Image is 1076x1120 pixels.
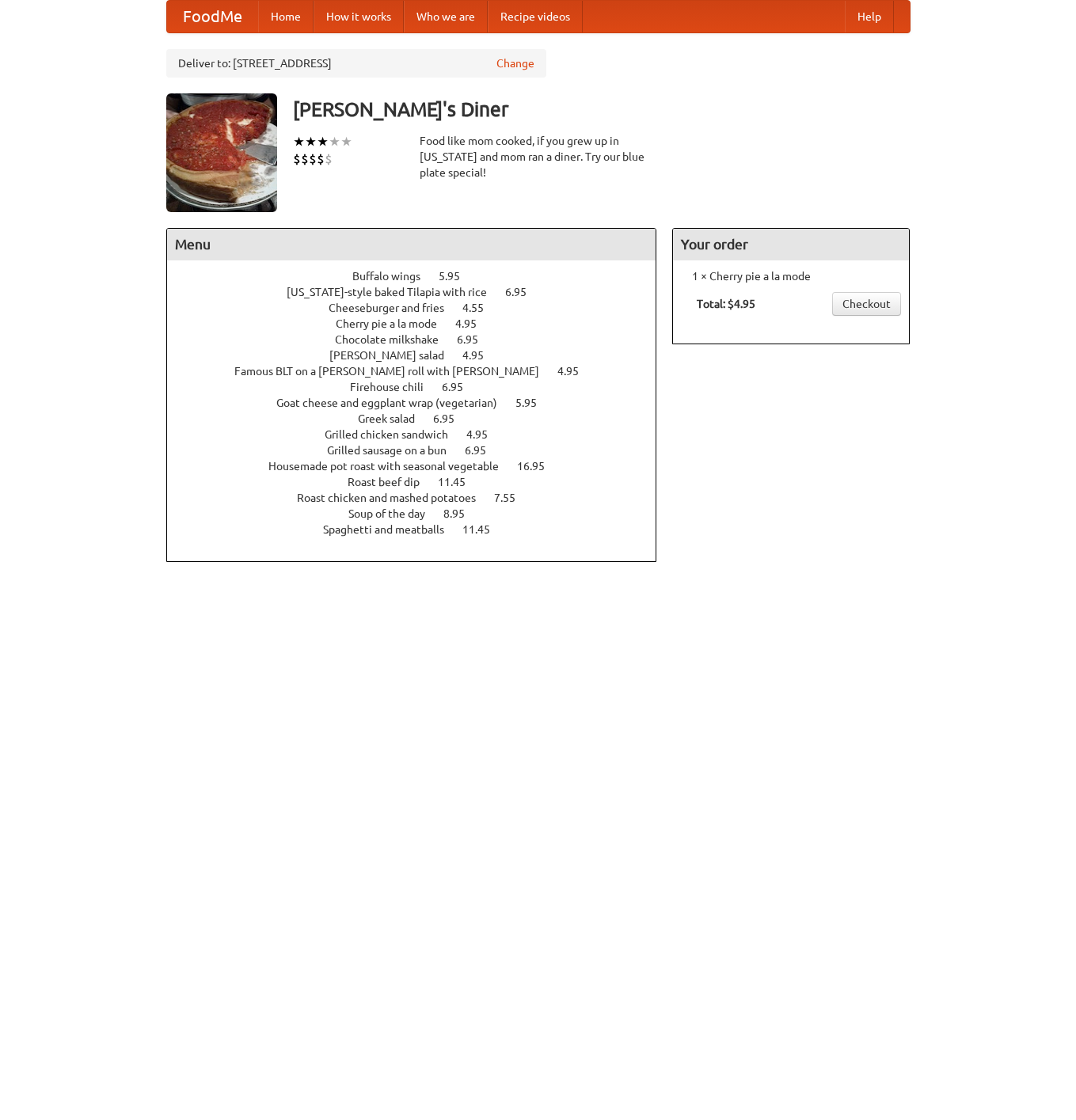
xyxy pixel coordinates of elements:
[335,333,454,346] span: Chocolate milkshake
[301,150,309,168] li: $
[455,317,492,330] span: 4.95
[494,492,531,504] span: 7.55
[323,523,519,536] a: Spaghetti and meatballs 11.45
[673,229,909,260] h4: Your order
[462,349,500,362] span: 4.95
[329,133,340,150] li: ★
[420,133,657,180] div: Food like mom cooked, if you grew up in [US_STATE] and mom ran a diner. Try our blue plate special!
[517,460,561,473] span: 16.95
[166,49,546,78] div: Deliver to: [STREET_ADDRESS]
[234,365,555,378] span: Famous BLT on a [PERSON_NAME] roll with [PERSON_NAME]
[167,1,258,32] a: FoodMe
[697,298,755,310] b: Total: $4.95
[348,476,435,488] span: Roast beef dip
[317,150,325,168] li: $
[293,150,301,168] li: $
[314,1,404,32] a: How it works
[297,492,492,504] span: Roast chicken and mashed potatoes
[327,444,462,457] span: Grilled sausage on a bun
[348,507,441,520] span: Soup of the day
[234,365,608,378] a: Famous BLT on a [PERSON_NAME] roll with [PERSON_NAME] 4.95
[167,229,656,260] h4: Menu
[293,133,305,150] li: ★
[336,317,453,330] span: Cherry pie a la mode
[832,292,901,316] a: Checkout
[268,460,515,473] span: Housemade pot roast with seasonal vegetable
[268,460,574,473] a: Housemade pot roast with seasonal vegetable 16.95
[329,349,513,362] a: [PERSON_NAME] salad 4.95
[462,302,500,314] span: 4.55
[325,150,333,168] li: $
[276,397,566,409] a: Goat cheese and eggplant wrap (vegetarian) 5.95
[439,270,476,283] span: 5.95
[505,286,542,298] span: 6.95
[166,93,277,212] img: angular.jpg
[305,133,317,150] li: ★
[325,428,517,441] a: Grilled chicken sandwich 4.95
[443,507,481,520] span: 8.95
[845,1,894,32] a: Help
[317,133,329,150] li: ★
[336,317,506,330] a: Cherry pie a la mode 4.95
[287,286,556,298] a: [US_STATE]-style baked Tilapia with rice 6.95
[515,397,553,409] span: 5.95
[348,507,494,520] a: Soup of the day 8.95
[287,286,503,298] span: [US_STATE]-style baked Tilapia with rice
[297,492,545,504] a: Roast chicken and mashed potatoes 7.55
[462,523,506,536] span: 11.45
[350,381,492,393] a: Firehouse chili 6.95
[465,444,502,457] span: 6.95
[348,476,495,488] a: Roast beef dip 11.45
[404,1,488,32] a: Who we are
[323,523,460,536] span: Spaghetti and meatballs
[681,268,901,284] li: 1 × Cherry pie a la mode
[466,428,504,441] span: 4.95
[352,270,489,283] a: Buffalo wings 5.95
[276,397,513,409] span: Goat cheese and eggplant wrap (vegetarian)
[358,412,431,425] span: Greek salad
[358,412,484,425] a: Greek salad 6.95
[309,150,317,168] li: $
[557,365,595,378] span: 4.95
[327,444,515,457] a: Grilled sausage on a bun 6.95
[488,1,583,32] a: Recipe videos
[350,381,439,393] span: Firehouse chili
[329,302,460,314] span: Cheeseburger and fries
[293,93,911,125] h3: [PERSON_NAME]'s Diner
[352,270,436,283] span: Buffalo wings
[258,1,314,32] a: Home
[325,428,464,441] span: Grilled chicken sandwich
[438,476,481,488] span: 11.45
[442,381,479,393] span: 6.95
[433,412,470,425] span: 6.95
[329,302,513,314] a: Cheeseburger and fries 4.55
[457,333,494,346] span: 6.95
[496,55,534,71] a: Change
[335,333,508,346] a: Chocolate milkshake 6.95
[340,133,352,150] li: ★
[329,349,460,362] span: [PERSON_NAME] salad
